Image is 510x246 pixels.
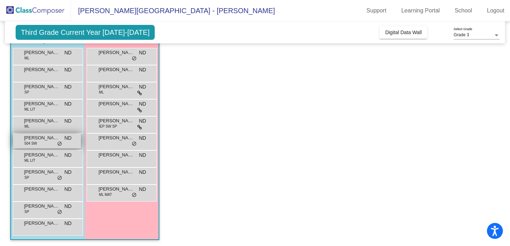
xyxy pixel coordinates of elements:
[99,124,117,129] span: IEP SW SP
[139,134,146,142] span: ND
[24,186,60,193] span: [PERSON_NAME]
[65,203,72,210] span: ND
[99,186,134,193] span: [PERSON_NAME]
[24,175,29,180] span: SP
[24,107,35,112] span: ML LIT
[454,32,469,37] span: Grade 3
[65,49,72,57] span: ND
[132,56,137,61] span: do_not_disturb_alt
[24,203,60,210] span: [PERSON_NAME]
[65,100,72,108] span: ND
[139,66,146,74] span: ND
[139,186,146,193] span: ND
[99,83,134,90] span: [PERSON_NAME]
[57,175,62,181] span: do_not_disturb_alt
[139,83,146,91] span: ND
[361,5,392,16] a: Support
[99,169,134,176] span: [PERSON_NAME]
[379,26,427,39] button: Digital Data Wall
[139,151,146,159] span: ND
[481,5,510,16] a: Logout
[139,49,146,57] span: ND
[16,25,155,40] span: Third Grade Current Year [DATE]-[DATE]
[24,100,60,107] span: [PERSON_NAME]
[99,66,134,73] span: [PERSON_NAME]
[65,117,72,125] span: ND
[24,209,29,214] span: SP
[99,134,134,141] span: [PERSON_NAME]
[24,117,60,124] span: [PERSON_NAME]
[449,5,478,16] a: School
[385,30,422,35] span: Digital Data Wall
[139,100,146,108] span: ND
[132,141,137,147] span: do_not_disturb_alt
[65,134,72,142] span: ND
[24,83,60,90] span: [PERSON_NAME]
[65,83,72,91] span: ND
[24,141,37,146] span: 504 SW
[57,209,62,215] span: do_not_disturb_alt
[65,186,72,193] span: ND
[65,66,72,74] span: ND
[24,90,29,95] span: SP
[139,117,146,125] span: ND
[24,169,60,176] span: [PERSON_NAME]
[24,49,60,56] span: [PERSON_NAME]
[65,220,72,227] span: ND
[99,117,134,124] span: [PERSON_NAME]
[57,141,62,147] span: do_not_disturb_alt
[99,151,134,159] span: [PERSON_NAME]
[99,49,134,56] span: [PERSON_NAME]
[65,169,72,176] span: ND
[99,100,134,107] span: [PERSON_NAME]
[132,192,137,198] span: do_not_disturb_alt
[24,55,29,61] span: ML
[65,151,72,159] span: ND
[24,66,60,73] span: [PERSON_NAME]
[71,5,275,16] span: [PERSON_NAME][GEOGRAPHIC_DATA] - [PERSON_NAME]
[24,158,35,163] span: ML LIT
[139,169,146,176] span: ND
[99,192,112,197] span: ML MAT
[99,90,104,95] span: ML
[396,5,446,16] a: Learning Portal
[24,134,60,141] span: [PERSON_NAME]
[24,151,60,159] span: [PERSON_NAME]
[24,220,60,227] span: [PERSON_NAME]
[24,124,29,129] span: ML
